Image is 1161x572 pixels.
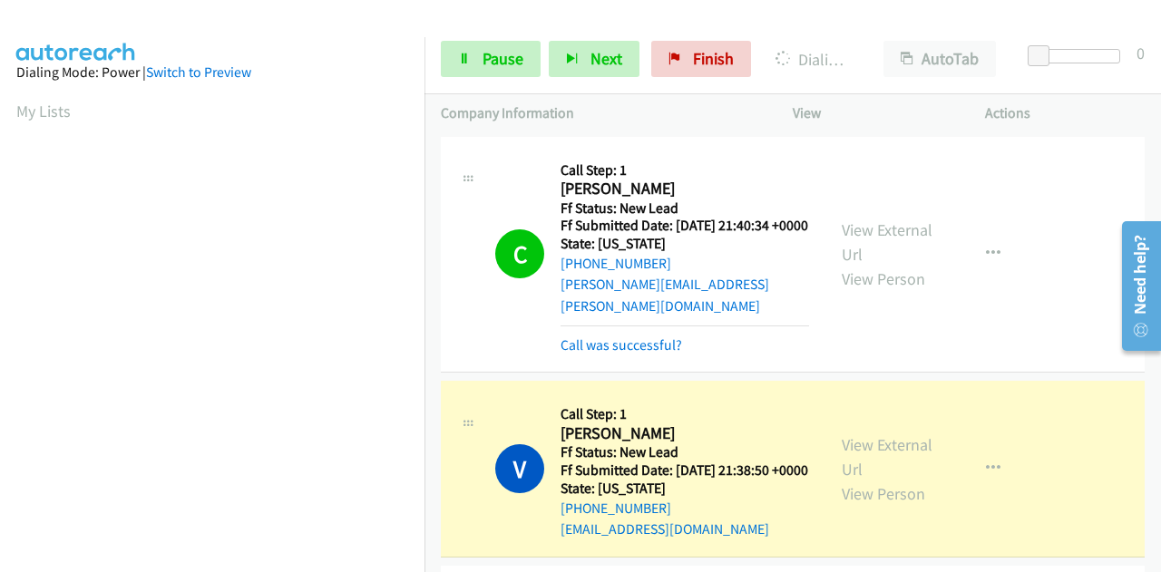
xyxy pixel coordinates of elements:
[561,520,769,538] a: [EMAIL_ADDRESS][DOMAIN_NAME]
[561,276,769,315] a: [PERSON_NAME][EMAIL_ADDRESS][PERSON_NAME][DOMAIN_NAME]
[495,229,544,278] h1: C
[561,255,671,272] a: [PHONE_NUMBER]
[1109,214,1161,358] iframe: Resource Center
[561,235,809,253] h5: State: [US_STATE]
[590,48,622,69] span: Next
[1137,41,1145,65] div: 0
[693,48,734,69] span: Finish
[16,101,71,121] a: My Lists
[842,434,932,480] a: View External Url
[842,219,932,265] a: View External Url
[883,41,996,77] button: AutoTab
[146,63,251,81] a: Switch to Preview
[985,102,1145,124] p: Actions
[842,483,925,504] a: View Person
[561,461,808,480] h5: Ff Submitted Date: [DATE] 21:38:50 +0000
[561,499,671,517] a: [PHONE_NUMBER]
[561,161,809,179] h5: Call Step: 1
[16,62,408,83] div: Dialing Mode: Power |
[549,41,639,77] button: Next
[776,47,851,72] p: Dialing [PERSON_NAME]
[561,423,803,444] h2: [PERSON_NAME]
[561,443,808,461] h5: Ff Status: New Lead
[793,102,952,124] p: View
[561,480,808,498] h5: State: [US_STATE]
[441,41,541,77] a: Pause
[561,405,808,423] h5: Call Step: 1
[651,41,751,77] a: Finish
[1037,49,1120,63] div: Delay between calls (in seconds)
[842,268,925,289] a: View Person
[561,179,803,199] h2: [PERSON_NAME]
[561,217,809,235] h5: Ff Submitted Date: [DATE] 21:40:34 +0000
[561,336,682,354] a: Call was successful?
[495,444,544,493] h1: V
[441,102,760,124] p: Company Information
[561,199,809,218] h5: Ff Status: New Lead
[483,48,523,69] span: Pause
